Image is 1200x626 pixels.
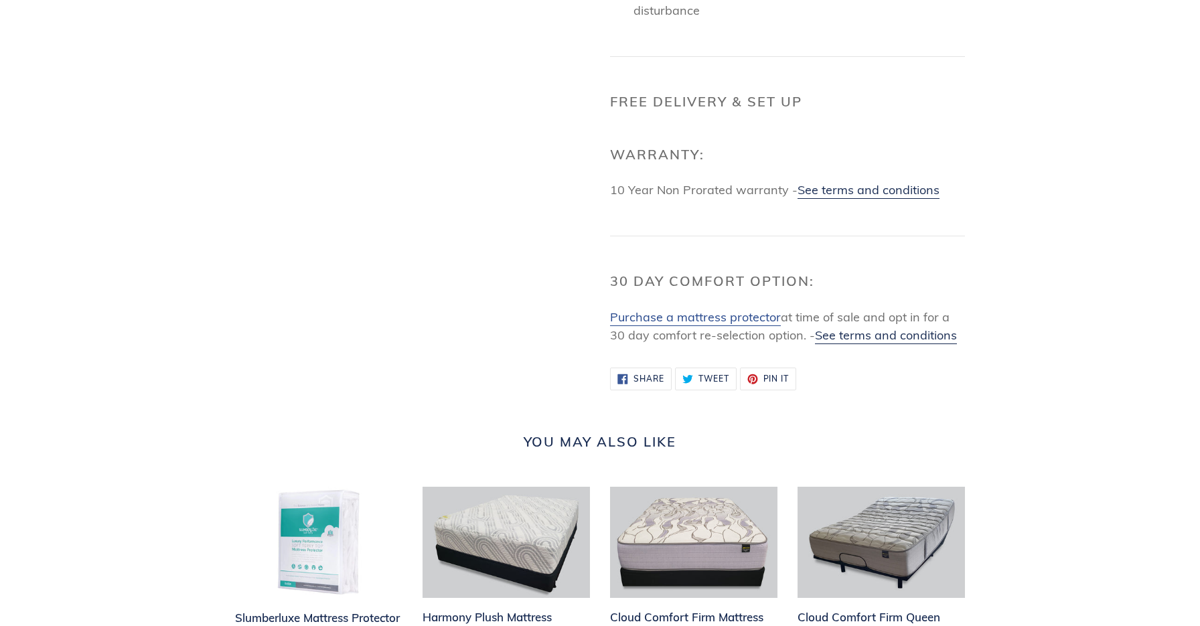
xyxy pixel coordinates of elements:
a: See terms and conditions [798,182,940,199]
h2: Warranty: [610,147,965,163]
p: 10 Year Non Prorated warranty - [610,181,965,199]
a: See terms and conditions [815,327,957,344]
h2: You may also like [235,434,965,450]
h2: Free Delivery & Set Up [610,94,965,110]
span: Pin it [763,375,790,383]
p: at time of sale and opt in for a 30 day comfort re-selection option. - [610,308,965,344]
h2: 30 Day Comfort Option: [610,273,965,289]
span: Share [633,375,664,383]
a: Purchase a mattress protector [610,309,781,326]
span: Tweet [698,375,729,383]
